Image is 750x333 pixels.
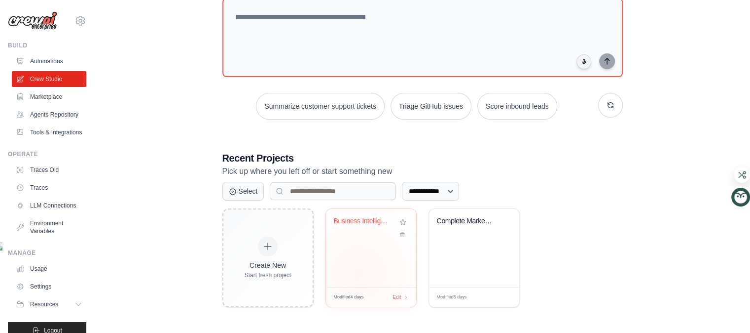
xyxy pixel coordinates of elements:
img: Logo [8,11,57,30]
button: Summarize customer support tickets [256,93,384,120]
h3: Recent Projects [222,151,623,165]
iframe: Chat Widget [701,286,750,333]
span: Edit [496,293,504,301]
a: Automations [12,53,86,69]
span: Modified 5 days [437,294,467,301]
button: Score inbound leads [477,93,557,120]
button: Delete project [397,230,408,240]
a: Traces [12,180,86,196]
div: Complete Marketing Automation: Analysis to Campaign Execution [437,217,497,226]
div: Business Intelligence App Generator [334,217,393,226]
div: Operate [8,150,86,158]
div: Manage [8,249,86,257]
p: Pick up where you left off or start something new [222,165,623,178]
div: Build [8,42,86,49]
button: Click to speak your automation idea [576,54,591,69]
button: Get new suggestions [598,93,623,118]
button: Select [222,182,264,201]
span: Resources [30,300,58,308]
a: LLM Connections [12,198,86,213]
span: Modified 4 days [334,294,364,301]
button: Triage GitHub issues [391,93,471,120]
a: Environment Variables [12,215,86,239]
a: Usage [12,261,86,277]
button: Add to favorites [397,217,408,228]
a: Crew Studio [12,71,86,87]
a: Settings [12,279,86,294]
a: Tools & Integrations [12,125,86,140]
a: Traces Old [12,162,86,178]
a: Agents Repository [12,107,86,123]
div: Start fresh project [245,271,291,279]
a: Marketplace [12,89,86,105]
span: Edit [393,293,401,301]
div: Create New [245,260,291,270]
button: Resources [12,296,86,312]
